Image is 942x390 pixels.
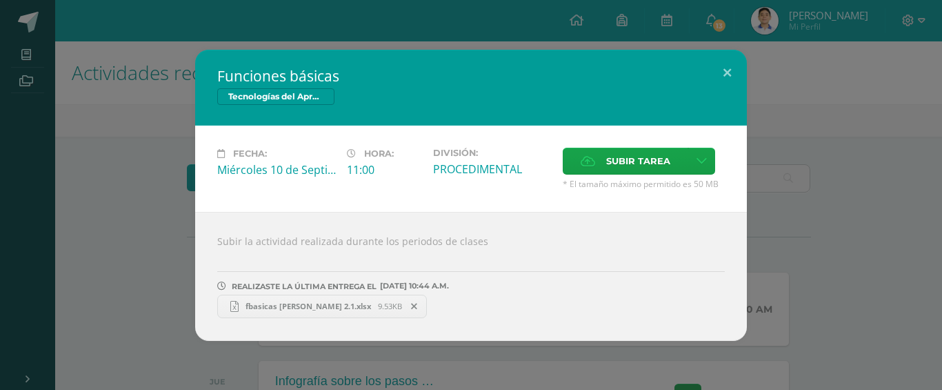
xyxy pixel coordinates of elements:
span: REALIZASTE LA ÚLTIMA ENTREGA EL [232,282,377,291]
span: fbasicas [PERSON_NAME] 2.1.xlsx [239,301,378,311]
div: PROCEDIMENTAL [433,162,552,177]
label: División: [433,148,552,158]
div: 11:00 [347,162,422,177]
h2: Funciones básicas [217,66,725,86]
button: Close (Esc) [708,50,747,97]
span: Remover entrega [403,299,426,314]
span: Tecnologías del Aprendizaje y la Comunicación [217,88,334,105]
a: fbasicas [PERSON_NAME] 2.1.xlsx 9.53KB [217,295,427,318]
span: Hora: [364,148,394,159]
span: 9.53KB [378,301,402,311]
div: Miércoles 10 de Septiembre [217,162,336,177]
span: Subir tarea [606,148,670,174]
span: Fecha: [233,148,267,159]
span: * El tamaño máximo permitido es 50 MB [563,178,725,190]
div: Subir la actividad realizada durante los periodos de clases [195,212,747,341]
